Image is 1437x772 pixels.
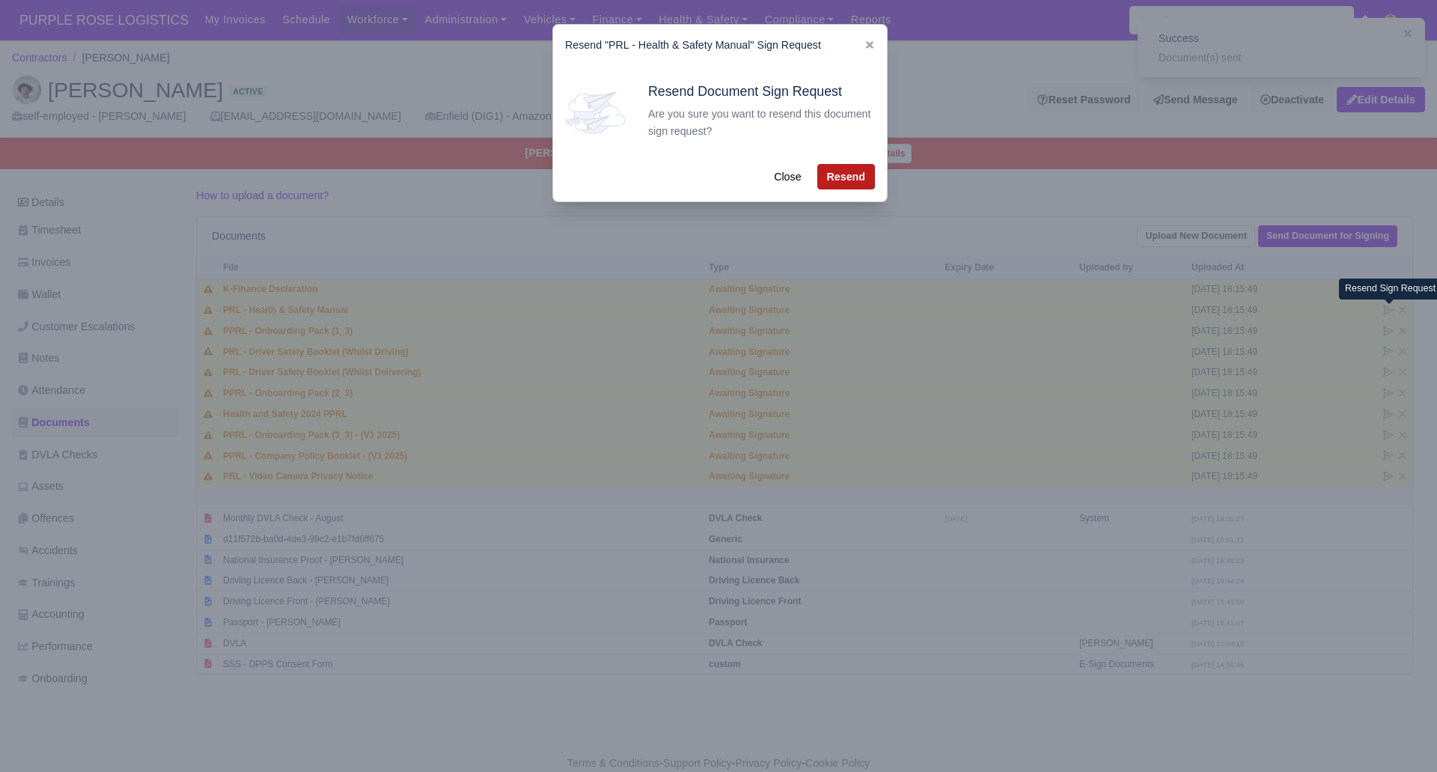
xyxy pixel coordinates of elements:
button: Resend [817,164,875,189]
h5: Resend Document Sign Request [648,84,875,100]
iframe: Chat Widget [1168,598,1437,772]
button: Close [764,164,811,189]
div: Are you sure you want to resend this document sign request? [648,106,875,140]
div: Resend "PRL - Health & Safety Manual" Sign Request [553,25,887,66]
